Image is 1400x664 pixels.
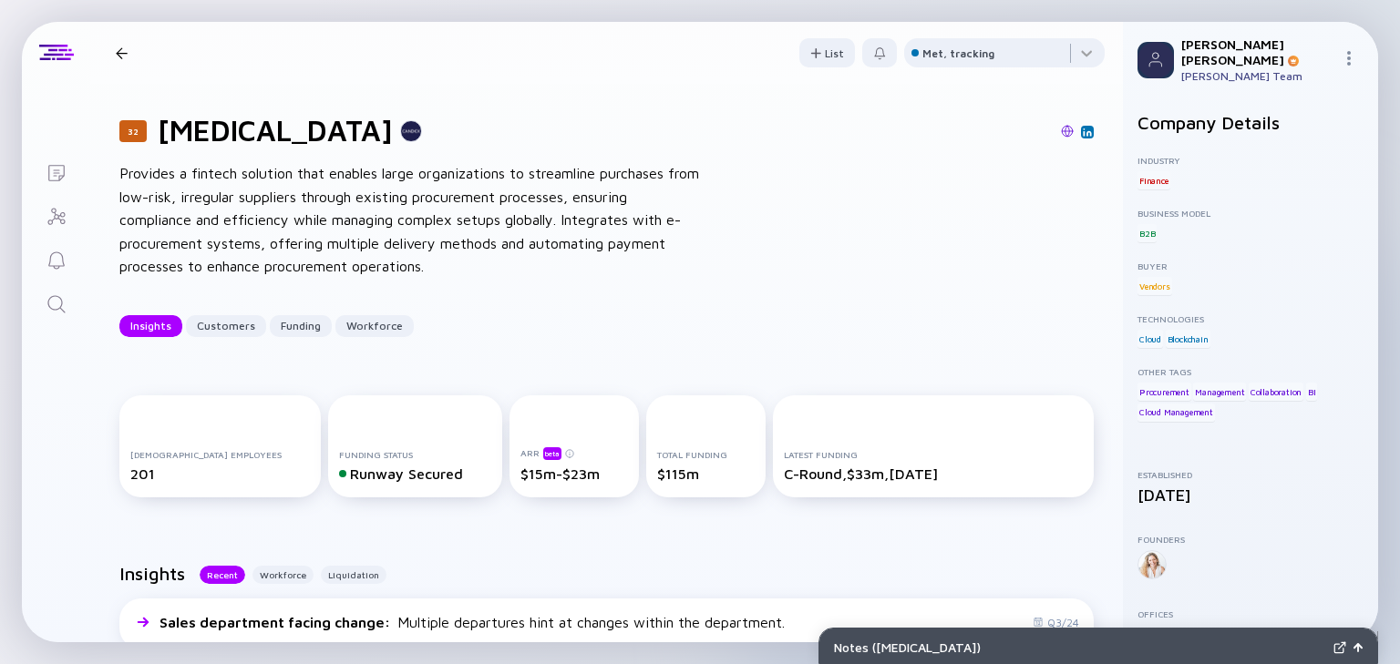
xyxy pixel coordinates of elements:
div: Procurement [1137,383,1191,401]
h2: Insights [119,563,185,584]
div: C-Round, $33m, [DATE] [784,465,1083,482]
span: Sales department facing change : [160,614,394,630]
div: Cloud Management [1137,404,1215,422]
div: Workforce [335,312,414,340]
div: Technologies [1137,313,1364,324]
a: Reminders [22,237,90,281]
div: Q3/24 [1033,616,1079,629]
div: Industry [1137,155,1364,166]
div: Notes ( [MEDICAL_DATA] ) [834,639,1326,655]
div: Cloud [1137,330,1163,348]
div: Vendors [1137,277,1172,295]
div: [PERSON_NAME] Team [1181,69,1334,83]
button: Insights [119,315,182,337]
div: [DEMOGRAPHIC_DATA] Employees [130,449,310,460]
img: Profile Picture [1137,42,1174,78]
div: [PERSON_NAME] [PERSON_NAME] [1181,36,1334,67]
div: Funding [270,312,332,340]
div: Met, tracking [922,46,994,60]
div: Insights [119,312,182,340]
div: Funding Status [339,449,491,460]
div: Established [1137,469,1364,480]
div: beta [543,447,561,460]
h1: [MEDICAL_DATA] [158,113,393,148]
div: Provides a fintech solution that enables large organizations to streamline purchases from low-ris... [119,162,703,279]
a: Lists [22,149,90,193]
button: Liquidation [321,566,386,584]
h2: Company Details [1137,112,1364,133]
button: Funding [270,315,332,337]
div: Multiple departures hint at changes within the department. [160,614,785,630]
div: 201 [130,465,310,482]
div: Total Funding [657,449,756,460]
img: Open Notes [1354,643,1363,652]
div: Business Model [1137,208,1364,219]
div: Management [1193,383,1246,401]
div: Offices [1137,608,1364,619]
div: $115m [657,465,756,482]
button: Recent [200,566,245,584]
div: Collaboration [1249,383,1303,401]
div: List [799,39,855,67]
div: BI [1306,383,1318,401]
a: Investor Map [22,193,90,237]
div: [GEOGRAPHIC_DATA] , [1154,627,1284,642]
div: 32 [119,120,147,142]
div: Other Tags [1137,366,1364,377]
a: Search [22,281,90,324]
div: Blockchain [1166,330,1210,348]
img: Expand Notes [1333,641,1346,654]
div: B2B [1137,224,1157,242]
div: Latest Funding [784,449,1083,460]
div: Buyer [1137,260,1364,271]
button: Workforce [252,566,314,584]
button: Customers [186,315,266,337]
div: [DATE] [1137,485,1364,505]
img: Candex Website [1061,125,1074,138]
div: $15m-$23m [520,465,628,482]
div: Customers [186,312,266,340]
div: ARR [520,446,628,460]
img: Menu [1342,51,1356,66]
button: List [799,38,855,67]
button: Workforce [335,315,414,337]
div: Finance [1137,171,1170,189]
div: Founders [1137,534,1364,545]
div: Runway Secured [339,465,491,482]
img: Candex Linkedin Page [1083,128,1092,137]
